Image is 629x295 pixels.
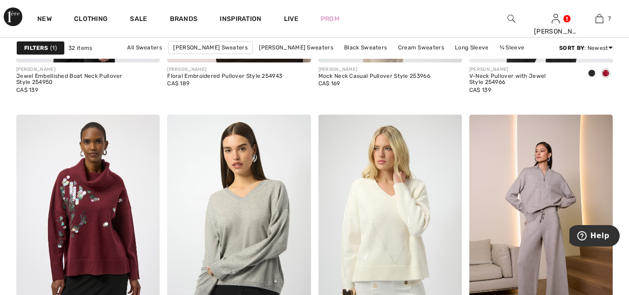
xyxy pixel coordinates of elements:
[585,66,599,82] div: Black
[24,44,48,52] strong: Filters
[552,14,560,23] a: Sign In
[469,87,491,93] span: CA$ 139
[323,54,353,66] a: Pattern
[16,87,38,93] span: CA$ 139
[469,73,577,86] div: V-Neck Pullover with Jewel Style 254966
[559,45,584,51] strong: Sort By
[4,7,22,26] img: 1ère Avenue
[318,73,430,80] div: Mock Neck Casual Pullover Style 253966
[469,66,577,73] div: [PERSON_NAME]
[569,225,620,248] iframe: Opens a widget where you can find more information
[559,44,613,52] div: : Newest
[220,15,261,25] span: Inspiration
[534,27,577,36] div: [PERSON_NAME]
[122,41,167,54] a: All Sweaters
[608,14,611,23] span: 7
[168,41,253,54] a: [PERSON_NAME] Sweaters
[552,13,560,24] img: My Info
[318,80,340,87] span: CA$ 169
[393,41,449,54] a: Cream Sweaters
[68,44,92,52] span: 32 items
[74,15,108,25] a: Clothing
[339,41,392,54] a: Black Sweaters
[167,73,282,80] div: Floral Embroidered Pullover Style 254943
[167,66,282,73] div: [PERSON_NAME]
[16,66,160,73] div: [PERSON_NAME]
[167,80,189,87] span: CA$ 189
[130,15,147,25] a: Sale
[284,14,298,24] a: Live
[170,15,198,25] a: Brands
[298,54,321,66] a: Solid
[37,15,52,25] a: New
[599,66,613,82] div: Deep cherry
[495,41,529,54] a: ¾ Sleeve
[50,44,57,52] span: 1
[254,41,338,54] a: [PERSON_NAME] Sweaters
[450,41,493,54] a: Long Sleeve
[318,66,430,73] div: [PERSON_NAME]
[507,13,515,24] img: search the website
[16,73,160,86] div: Jewel Embellished Boat Neck Pullover Style 254950
[321,14,339,24] a: Prom
[595,13,603,24] img: My Bag
[578,13,621,24] a: 7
